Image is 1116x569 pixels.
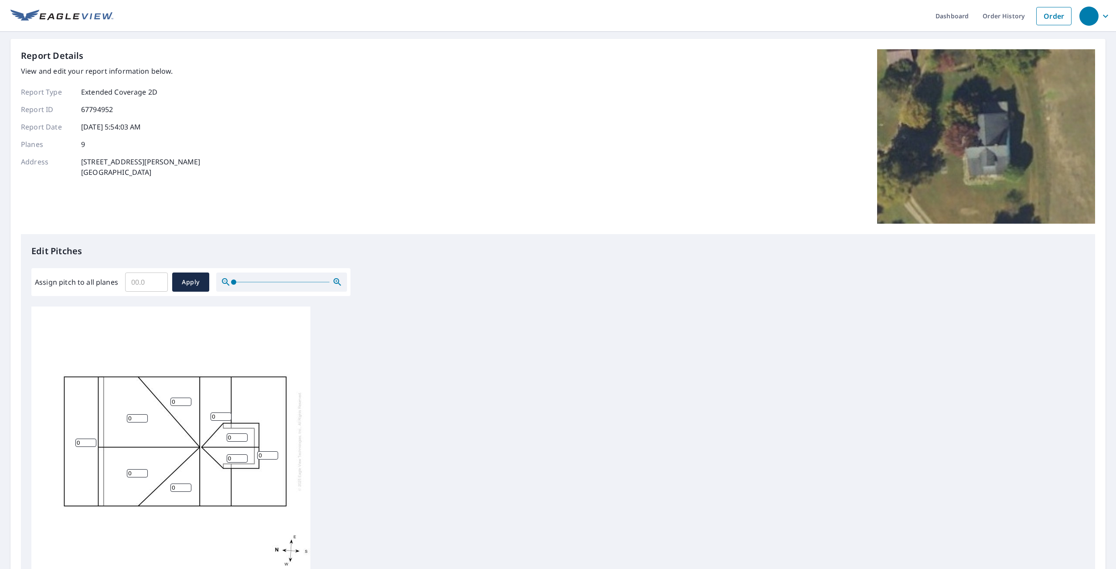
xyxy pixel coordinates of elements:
[1036,7,1072,25] a: Order
[10,10,113,23] img: EV Logo
[21,104,73,115] p: Report ID
[21,122,73,132] p: Report Date
[81,157,200,177] p: [STREET_ADDRESS][PERSON_NAME] [GEOGRAPHIC_DATA]
[21,87,73,97] p: Report Type
[21,49,84,62] p: Report Details
[81,139,85,150] p: 9
[125,270,168,294] input: 00.0
[172,273,209,292] button: Apply
[179,277,202,288] span: Apply
[21,157,73,177] p: Address
[31,245,1085,258] p: Edit Pitches
[21,66,200,76] p: View and edit your report information below.
[21,139,73,150] p: Planes
[81,104,113,115] p: 67794952
[81,122,141,132] p: [DATE] 5:54:03 AM
[35,277,118,287] label: Assign pitch to all planes
[877,49,1095,224] img: Top image
[81,87,157,97] p: Extended Coverage 2D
